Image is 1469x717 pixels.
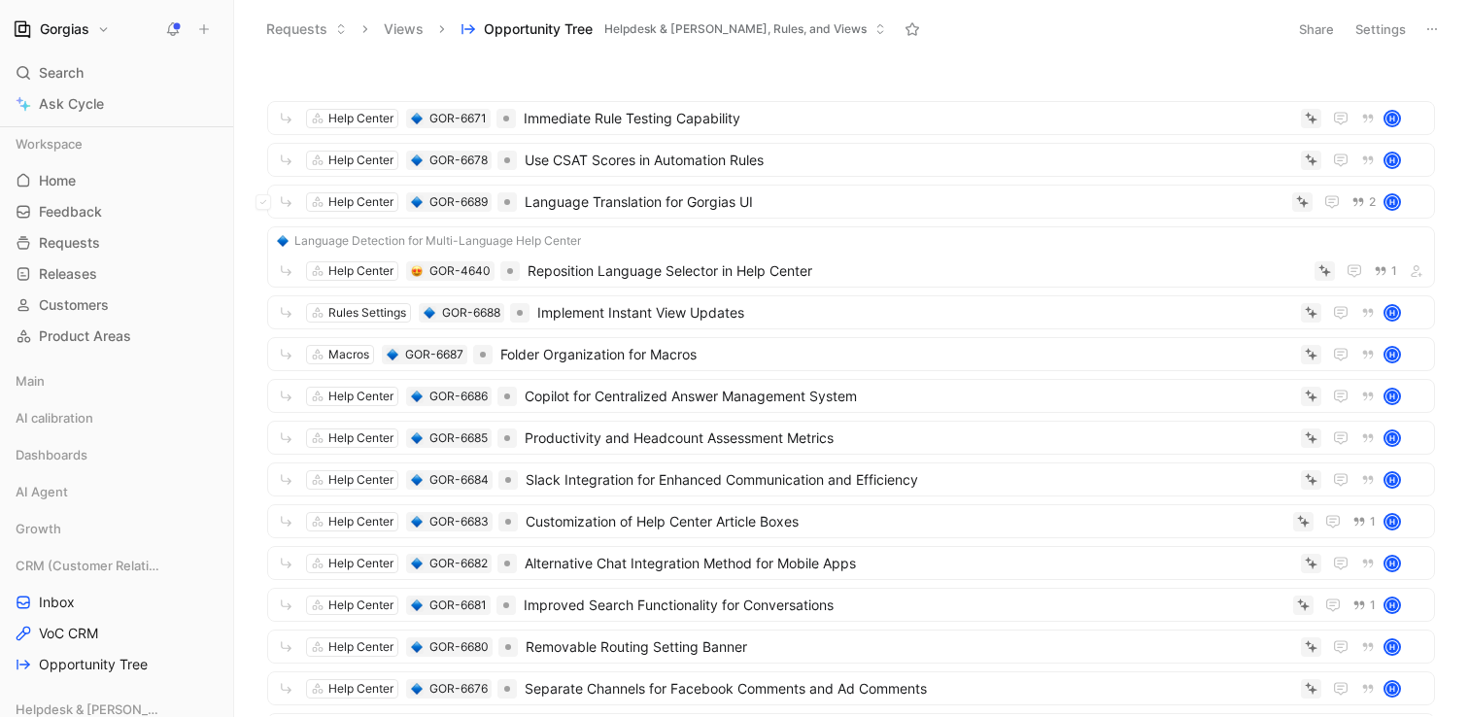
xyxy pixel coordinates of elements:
span: Opportunity Tree [484,19,593,39]
button: 🔷 [410,112,424,125]
span: Main [16,371,45,391]
div: AI calibration [8,403,225,438]
div: H [1385,348,1399,361]
div: Help Center [328,679,393,699]
button: 🔷 [410,154,424,167]
a: Help Center🔷GOR-6680Removable Routing Setting BannerH [267,630,1435,664]
span: Use CSAT Scores in Automation Rules [525,149,1293,172]
a: Macros🔷GOR-6687Folder Organization for MacrosH [267,337,1435,371]
div: H [1385,473,1399,487]
span: Language Detection for Multi-Language Help Center [294,231,581,251]
span: Separate Channels for Facebook Comments and Ad Comments [525,677,1293,700]
div: H [1385,431,1399,445]
img: 🔷 [411,641,423,653]
div: AI Agent [8,477,225,512]
span: Folder Organization for Macros [500,343,1293,366]
a: Help Center🔷GOR-6678Use CSAT Scores in Automation RulesH [267,143,1435,177]
button: 🔷 [423,306,436,320]
button: Views [375,15,432,44]
img: 🔷 [411,196,423,208]
button: 1 [1370,260,1401,282]
img: 🔷 [411,683,423,695]
div: GOR-6687 [405,345,463,364]
a: Help Center🔷GOR-6671Immediate Rule Testing CapabilityH [267,101,1435,135]
span: AI Agent [16,482,68,501]
div: H [1385,640,1399,654]
div: 😍 [410,264,424,278]
div: Workspace [8,129,225,158]
button: 1 [1349,511,1380,532]
button: 🔷Language Detection for Multi-Language Help Center [274,231,584,251]
img: 🔷 [411,474,423,486]
div: 🔷 [410,557,424,570]
div: AI Agent [8,477,225,506]
span: Copilot for Centralized Answer Management System [525,385,1293,408]
div: Dashboards [8,440,225,469]
div: GOR-6685 [429,428,488,448]
img: 🔷 [277,235,289,247]
span: 1 [1391,265,1397,277]
button: 🔷 [410,473,424,487]
div: H [1385,557,1399,570]
span: CRM (Customer Relationship Management) [16,556,162,575]
span: Immediate Rule Testing Capability [524,107,1293,130]
div: Help Center [328,192,393,212]
div: GOR-6686 [429,387,488,406]
span: Productivity and Headcount Assessment Metrics [525,427,1293,450]
div: GOR-6682 [429,554,488,573]
a: Requests [8,228,225,257]
div: GOR-6689 [429,192,488,212]
button: 🔷 [410,682,424,696]
a: Releases [8,259,225,289]
span: AI calibration [16,408,93,427]
div: GOR-6678 [429,151,488,170]
div: Help Center [328,428,393,448]
button: GorgiasGorgias [8,16,115,43]
button: 1 [1349,595,1380,616]
img: 🔷 [387,349,398,360]
span: Implement Instant View Updates [537,301,1293,324]
span: Removable Routing Setting Banner [526,635,1293,659]
a: Help Center🔷GOR-6689Language Translation for Gorgias UI2H [267,185,1435,219]
div: H [1385,390,1399,403]
a: Home [8,166,225,195]
div: Help Center [328,470,393,490]
div: Help Center [328,261,393,281]
a: 🔷Language Detection for Multi-Language Help CenterHelp Center😍GOR-4640Reposition Language Selecto... [267,226,1435,288]
button: 🔷 [386,348,399,361]
div: GOR-6684 [429,470,489,490]
span: Language Translation for Gorgias UI [525,190,1284,214]
div: GOR-6676 [429,679,488,699]
span: Growth [16,519,61,538]
span: VoC CRM [39,624,98,643]
div: GOR-6671 [429,109,487,128]
span: Dashboards [16,445,87,464]
a: VoC CRM [8,619,225,648]
a: Help Center🔷GOR-6686Copilot for Centralized Answer Management SystemH [267,379,1435,413]
span: Workspace [16,134,83,154]
div: GOR-6683 [429,512,489,531]
div: Rules Settings [328,303,406,323]
button: 🔷 [410,195,424,209]
img: 🔷 [411,516,423,528]
div: H [1385,306,1399,320]
a: Opportunity Tree [8,650,225,679]
div: CRM (Customer Relationship Management)InboxVoC CRMOpportunity Tree [8,551,225,679]
span: Requests [39,233,100,253]
div: Help Center [328,109,393,128]
a: Help Center🔷GOR-6685Productivity and Headcount Assessment MetricsH [267,421,1435,455]
div: Help Center [328,151,393,170]
img: 🔷 [424,307,435,319]
span: Customers [39,295,109,315]
span: 2 [1369,196,1376,208]
img: 🔷 [411,558,423,569]
a: Product Areas [8,322,225,351]
button: Settings [1347,16,1415,43]
span: Customization of Help Center Article Boxes [526,510,1285,533]
img: 🔷 [411,113,423,124]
